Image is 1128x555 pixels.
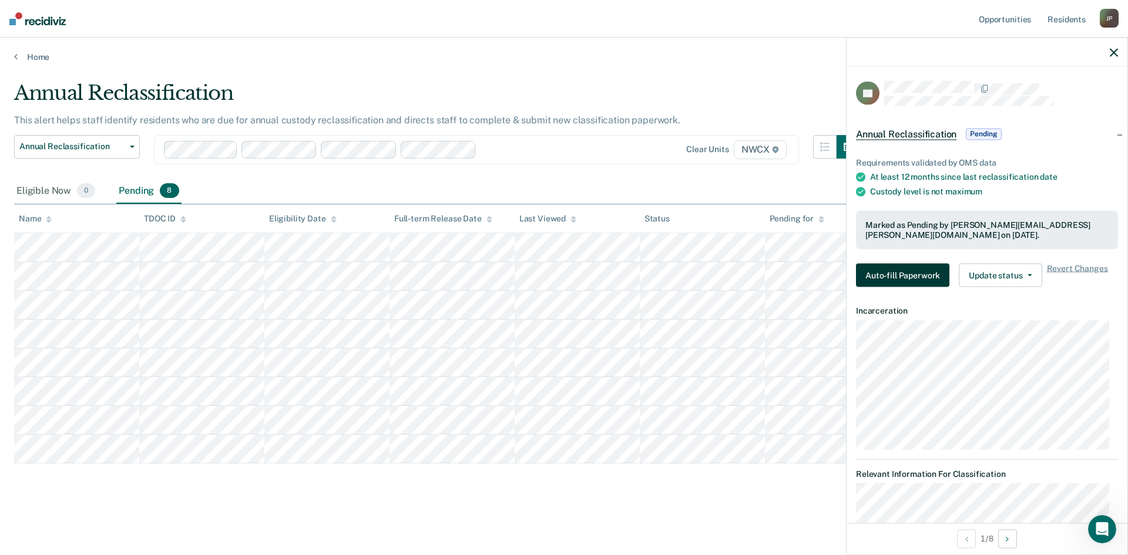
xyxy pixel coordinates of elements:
[957,529,976,548] button: Previous Opportunity
[14,52,1114,62] a: Home
[770,214,824,224] div: Pending for
[856,469,1118,479] dt: Relevant Information For Classification
[856,157,1118,167] div: Requirements validated by OMS data
[14,115,680,126] p: This alert helps staff identify residents who are due for annual custody reclassification and dir...
[77,183,95,199] span: 0
[856,263,954,287] a: Navigate to form link
[847,115,1127,153] div: Annual ReclassificationPending
[856,128,956,140] span: Annual Reclassification
[269,214,337,224] div: Eligibility Date
[1088,515,1116,543] iframe: Intercom live chat
[1100,9,1119,28] div: J P
[19,142,125,152] span: Annual Reclassification
[998,529,1017,548] button: Next Opportunity
[1040,172,1057,181] span: date
[1047,263,1108,287] span: Revert Changes
[14,81,860,115] div: Annual Reclassification
[160,183,179,199] span: 8
[847,523,1127,554] div: 1 / 8
[394,214,492,224] div: Full-term Release Date
[734,140,787,159] span: NWCX
[644,214,670,224] div: Status
[116,179,181,204] div: Pending
[9,12,66,25] img: Recidiviz
[865,220,1109,240] div: Marked as Pending by [PERSON_NAME][EMAIL_ADDRESS][PERSON_NAME][DOMAIN_NAME] on [DATE].
[144,214,186,224] div: TDOC ID
[686,144,729,154] div: Clear units
[14,179,98,204] div: Eligible Now
[959,263,1042,287] button: Update status
[856,263,949,287] button: Auto-fill Paperwork
[870,172,1118,182] div: At least 12 months since last reclassification
[870,187,1118,197] div: Custody level is not
[19,214,52,224] div: Name
[966,128,1001,140] span: Pending
[856,305,1118,315] dt: Incarceration
[945,187,982,196] span: maximum
[519,214,576,224] div: Last Viewed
